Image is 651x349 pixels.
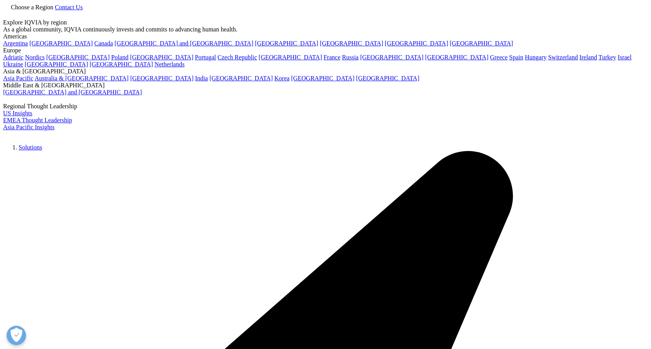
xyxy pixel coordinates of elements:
a: [GEOGRAPHIC_DATA] [259,54,322,61]
a: India [195,75,208,82]
a: [GEOGRAPHIC_DATA] [425,54,488,61]
a: [GEOGRAPHIC_DATA] [130,75,193,82]
a: [GEOGRAPHIC_DATA] and [GEOGRAPHIC_DATA] [115,40,253,47]
a: [GEOGRAPHIC_DATA] [130,54,193,61]
a: [GEOGRAPHIC_DATA] [450,40,513,47]
a: Nordics [25,54,45,61]
a: [GEOGRAPHIC_DATA] [291,75,354,82]
a: Solutions [19,144,42,151]
a: [GEOGRAPHIC_DATA] and [GEOGRAPHIC_DATA] [3,89,142,95]
a: Russia [342,54,359,61]
a: [GEOGRAPHIC_DATA] [360,54,423,61]
a: Portugal [195,54,216,61]
a: Korea [274,75,289,82]
a: [GEOGRAPHIC_DATA] [320,40,383,47]
div: Europe [3,47,648,54]
div: Regional Thought Leadership [3,103,648,110]
a: Ireland [580,54,597,61]
a: Israel [618,54,632,61]
a: [GEOGRAPHIC_DATA] [25,61,88,68]
a: [GEOGRAPHIC_DATA] [385,40,448,47]
a: Ukraine [3,61,23,68]
a: Australia & [GEOGRAPHIC_DATA] [35,75,129,82]
a: Asia Pacific Insights [3,124,54,130]
div: Asia & [GEOGRAPHIC_DATA] [3,68,648,75]
span: Choose a Region [11,4,53,10]
a: Netherlands [155,61,185,68]
a: [GEOGRAPHIC_DATA] [356,75,419,82]
div: Explore IQVIA by region [3,19,648,26]
a: [GEOGRAPHIC_DATA] [209,75,273,82]
a: [GEOGRAPHIC_DATA] [255,40,318,47]
a: Greece [490,54,507,61]
div: Americas [3,33,648,40]
a: Spain [509,54,523,61]
a: France [324,54,341,61]
a: Canada [94,40,113,47]
button: Open Preferences [7,326,26,345]
a: [GEOGRAPHIC_DATA] [46,54,110,61]
div: Middle East & [GEOGRAPHIC_DATA] [3,82,648,89]
a: Poland [111,54,128,61]
a: Switzerland [548,54,578,61]
a: [GEOGRAPHIC_DATA] [30,40,93,47]
a: Adriatic [3,54,23,61]
a: Turkey [599,54,616,61]
a: Hungary [525,54,547,61]
div: As a global community, IQVIA continuously invests and commits to advancing human health. [3,26,648,33]
a: US Insights [3,110,32,116]
a: EMEA Thought Leadership [3,117,72,123]
a: Argentina [3,40,28,47]
a: [GEOGRAPHIC_DATA] [90,61,153,68]
a: Czech Republic [218,54,257,61]
a: Asia Pacific [3,75,33,82]
a: Contact Us [55,4,83,10]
